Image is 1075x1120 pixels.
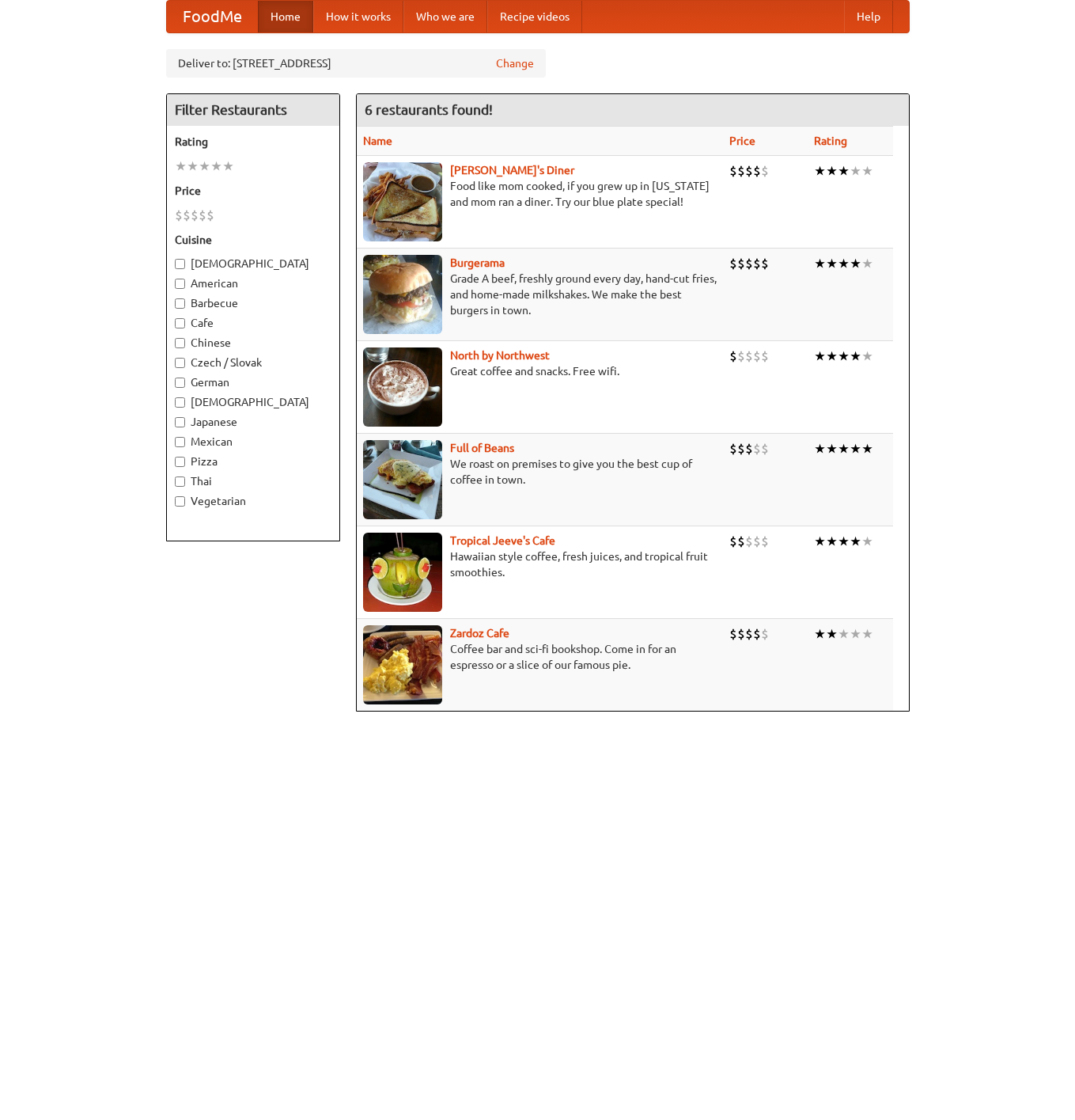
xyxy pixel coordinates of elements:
[175,457,185,467] input: Pizza
[175,417,185,427] input: Japanese
[838,347,850,365] li: ★
[166,49,546,78] div: Deliver to: [STREET_ADDRESS]
[814,255,826,272] li: ★
[363,533,442,612] img: jeeves.jpg
[729,533,737,550] li: $
[761,347,769,365] li: $
[745,255,753,272] li: $
[826,255,838,272] li: ★
[175,496,185,507] input: Vegetarian
[363,255,442,334] img: burgerama.jpg
[761,255,769,272] li: $
[861,625,873,643] li: ★
[175,493,331,509] label: Vegetarian
[363,363,717,379] p: Great coffee and snacks. Free wifi.
[729,135,755,147] a: Price
[850,625,861,643] li: ★
[737,347,745,365] li: $
[814,162,826,180] li: ★
[175,232,331,248] h5: Cuisine
[167,94,339,126] h4: Filter Restaurants
[175,378,185,388] input: German
[175,454,331,469] label: Pizza
[403,1,487,32] a: Who we are
[861,533,873,550] li: ★
[187,158,199,175] li: ★
[175,259,185,269] input: [DEMOGRAPHIC_DATA]
[363,456,717,488] p: We roast on premises to give you the best cup of coffee in town.
[861,162,873,180] li: ★
[258,1,313,32] a: Home
[363,178,717,210] p: Food like mom cooked, if you grew up in [US_STATE] and mom ran a diner. Try our blue plate special!
[183,207,191,224] li: $
[175,473,331,489] label: Thai
[167,1,258,32] a: FoodMe
[175,355,331,370] label: Czech / Slovak
[826,347,838,365] li: ★
[175,335,331,351] label: Chinese
[814,347,826,365] li: ★
[737,440,745,457] li: $
[199,158,210,175] li: ★
[729,347,737,365] li: $
[175,338,185,348] input: Chinese
[729,162,737,180] li: $
[175,434,331,450] label: Mexican
[861,347,873,365] li: ★
[175,183,331,199] h5: Price
[175,298,185,309] input: Barbecue
[826,440,838,457] li: ★
[175,207,183,224] li: $
[826,162,838,180] li: ★
[850,533,861,550] li: ★
[753,255,761,272] li: $
[175,414,331,430] label: Japanese
[487,1,582,32] a: Recipe videos
[737,625,745,643] li: $
[737,255,745,272] li: $
[363,162,442,241] img: sallys.jpg
[175,275,331,291] label: American
[175,256,331,271] label: [DEMOGRAPHIC_DATA]
[191,207,199,224] li: $
[175,437,185,447] input: Mexican
[850,440,861,457] li: ★
[365,102,493,117] ng-pluralize: 6 restaurants found!
[729,440,737,457] li: $
[761,162,769,180] li: $
[814,625,826,643] li: ★
[838,255,850,272] li: ★
[729,255,737,272] li: $
[363,549,717,580] p: Hawaiian style coffee, fresh juices, and tropical fruit smoothies.
[450,349,550,362] a: North by Northwest
[826,625,838,643] li: ★
[814,440,826,457] li: ★
[753,533,761,550] li: $
[175,134,331,150] h5: Rating
[450,534,555,547] b: Tropical Jeeve's Cafe
[761,440,769,457] li: $
[363,625,442,704] img: zardoz.jpg
[826,533,838,550] li: ★
[761,625,769,643] li: $
[737,533,745,550] li: $
[745,440,753,457] li: $
[450,164,574,177] a: [PERSON_NAME]'s Diner
[850,255,861,272] li: ★
[814,135,847,147] a: Rating
[450,442,514,454] b: Full of Beans
[450,627,509,640] a: Zardoz Cafe
[753,440,761,457] li: $
[175,158,187,175] li: ★
[814,533,826,550] li: ★
[363,641,717,673] p: Coffee bar and sci-fi bookshop. Come in for an espresso or a slice of our famous pie.
[175,397,185,408] input: [DEMOGRAPHIC_DATA]
[838,533,850,550] li: ★
[838,625,850,643] li: ★
[753,625,761,643] li: $
[450,256,505,269] a: Burgerama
